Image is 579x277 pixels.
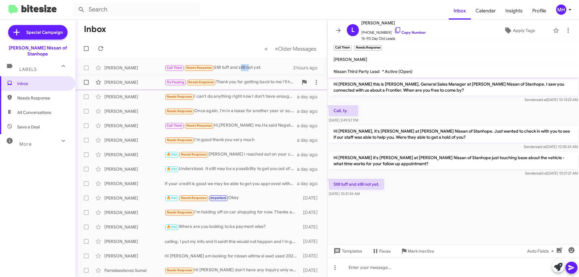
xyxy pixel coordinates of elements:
div: Hi,[PERSON_NAME] me.He said Negative.Thanks for text. [165,122,297,129]
input: Search [73,2,200,17]
div: [DATE] [300,253,322,259]
h1: Inbox [84,24,106,34]
span: Try Pausing [167,80,184,84]
div: [PERSON_NAME] I reached out on your cell, but I think it may have changed. I reached out from my ... [165,151,297,158]
span: Sender [DATE] 10:35:24 AM [524,144,578,149]
div: [PERSON_NAME] [104,253,165,259]
div: I can't do anything right now I don't have enough equity in my 2023 Rogue so I have to wait a while. [165,93,297,100]
span: Needs Response [167,268,192,272]
small: Call Them [334,45,352,51]
p: Still tuff and still not yet. [329,179,384,190]
div: [PERSON_NAME] [104,166,165,172]
a: Copy Number [394,30,426,35]
span: Needs Response [181,153,207,156]
a: Inbox [449,2,471,20]
span: More [19,141,32,147]
span: Needs Response [17,95,68,101]
div: [PERSON_NAME] [104,108,165,114]
span: Labels [19,67,37,72]
span: Needs Response [167,138,192,142]
span: Important [210,196,226,200]
span: Special Campaign [26,29,63,35]
div: Okay [165,194,300,201]
div: Once again, I'm in a lease for another year or so. ONLY inquired if you were willing to buy out m... [165,108,297,115]
button: Pause [367,246,396,257]
div: [PERSON_NAME] [104,137,165,143]
div: a day ago [297,166,322,172]
span: * Active (Open) [382,69,413,74]
span: Call Them [167,124,182,127]
span: Older Messages [278,46,316,52]
span: 15-90 Day Old Leads [361,36,426,42]
span: Needs Response [186,124,212,127]
div: [DATE] [300,224,322,230]
div: [PERSON_NAME] [104,209,165,216]
div: a day ago [297,108,322,114]
span: Sender [DATE] 10:21:21 AM [525,171,578,175]
button: Templates [327,246,367,257]
div: If your credit is good we may be able to get you approved without needing proof of income. [165,181,297,187]
span: Pause [379,246,391,257]
div: a day ago [297,181,322,187]
span: Needs Response [167,210,192,214]
div: [DATE] [300,209,322,216]
button: Auto Fields [522,246,561,257]
span: [PERSON_NAME] [334,57,367,62]
button: Previous [261,42,271,55]
div: a day ago [297,123,322,129]
button: MH [551,5,572,15]
div: [DATE] [300,238,322,244]
span: [PERSON_NAME] [361,19,426,27]
div: a day ago [297,137,322,143]
p: Call, ty. [329,105,358,116]
a: Special Campaign [8,25,68,39]
a: Insights [501,2,527,20]
div: [PERSON_NAME] [104,181,165,187]
span: 🔥 Hot [167,167,177,171]
span: Needs Response [186,66,212,70]
span: Templates [332,246,362,257]
button: Mark Inactive [396,246,439,257]
span: » [275,45,278,52]
div: a day ago [297,152,322,158]
span: Inbox [17,80,68,87]
div: [PERSON_NAME] [104,79,165,85]
div: [PERSON_NAME] [104,65,165,71]
span: 🔥 Hot [167,196,177,200]
span: 🔥 Hot [167,153,177,156]
span: Save a Deal [17,124,40,130]
span: Mark Inactive [408,246,434,257]
span: L [351,25,355,35]
span: Needs Response [188,80,214,84]
nav: Page navigation example [261,42,320,55]
span: All Conversations [17,109,51,115]
span: 🔥 Hot [167,225,177,229]
span: Nissan Third Party Lead [334,69,380,74]
div: [PERSON_NAME] [104,195,165,201]
div: 3 hours ago [293,65,322,71]
a: Calendar [471,2,501,20]
div: [DATE] [300,267,322,273]
span: said at [536,97,547,102]
p: Hi [PERSON_NAME], it's [PERSON_NAME] at [PERSON_NAME] Nissan of Stanhope. Just wanted to check in... [329,126,578,143]
div: Pamelaesteves Sumal [104,267,165,273]
button: Apply Tags [488,25,550,36]
div: Still tuff and still not yet. [165,64,293,71]
span: Apply Tags [513,25,535,36]
span: [DATE] 10:21:34 AM [329,191,360,196]
span: said at [536,144,546,149]
div: [DATE] [300,195,322,201]
div: a day ago [297,94,322,100]
div: I'm good thank you very much [165,137,297,143]
div: [PERSON_NAME] [104,94,165,100]
span: Sender [DATE] 10:13:23 AM [525,97,578,102]
span: [DATE] 3:49:57 PM [329,118,358,122]
span: Auto Fields [527,246,556,257]
div: [PERSON_NAME] [104,224,165,230]
a: Profile [527,2,551,20]
span: « [264,45,268,52]
div: [PERSON_NAME] [104,238,165,244]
